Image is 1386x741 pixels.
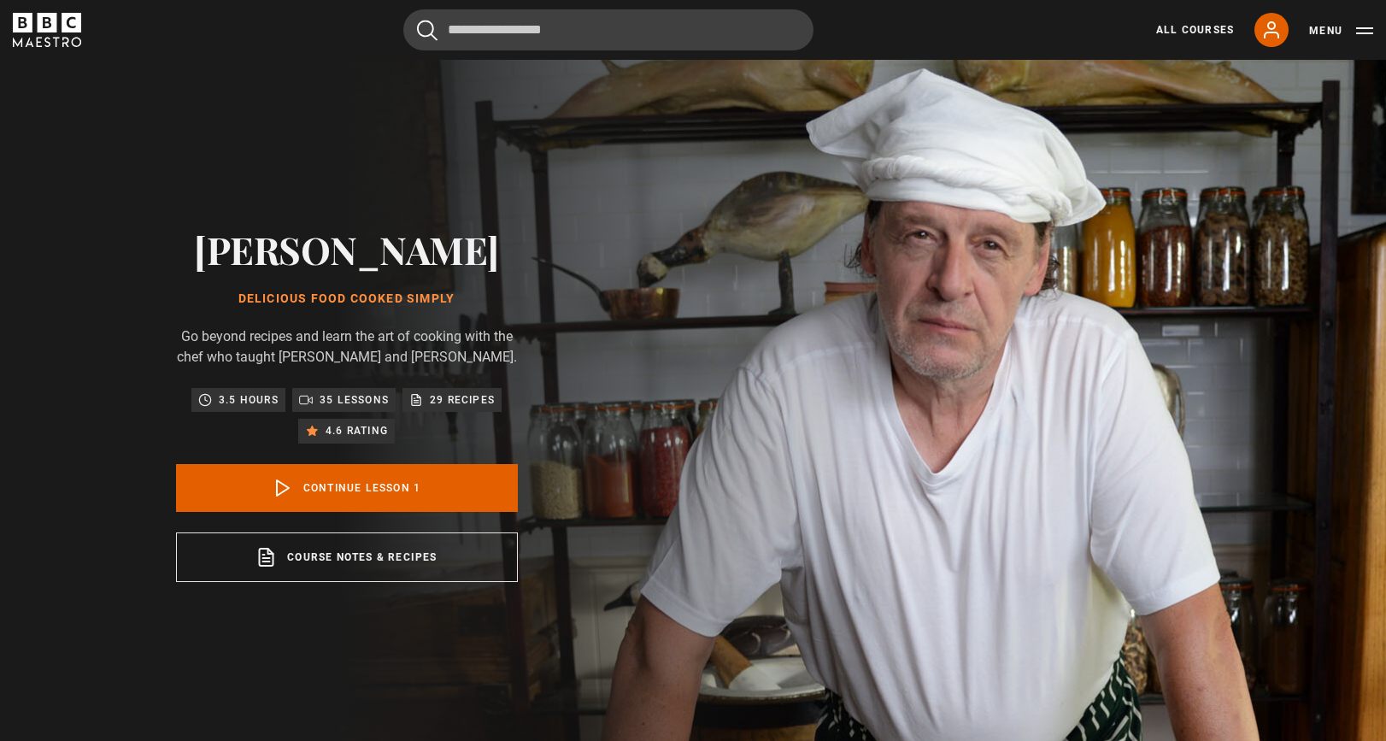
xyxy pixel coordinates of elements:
a: Continue lesson 1 [176,464,518,512]
input: Search [403,9,813,50]
button: Toggle navigation [1309,22,1373,39]
p: 3.5 hours [219,391,279,409]
h1: Delicious Food Cooked Simply [176,292,518,306]
button: Submit the search query [417,20,438,41]
p: 35 lessons [320,391,389,409]
a: Course notes & recipes [176,532,518,582]
h2: [PERSON_NAME] [176,227,518,271]
a: All Courses [1156,22,1234,38]
p: 4.6 rating [326,422,388,439]
svg: BBC Maestro [13,13,81,47]
p: 29 recipes [430,391,495,409]
p: Go beyond recipes and learn the art of cooking with the chef who taught [PERSON_NAME] and [PERSON... [176,326,518,368]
